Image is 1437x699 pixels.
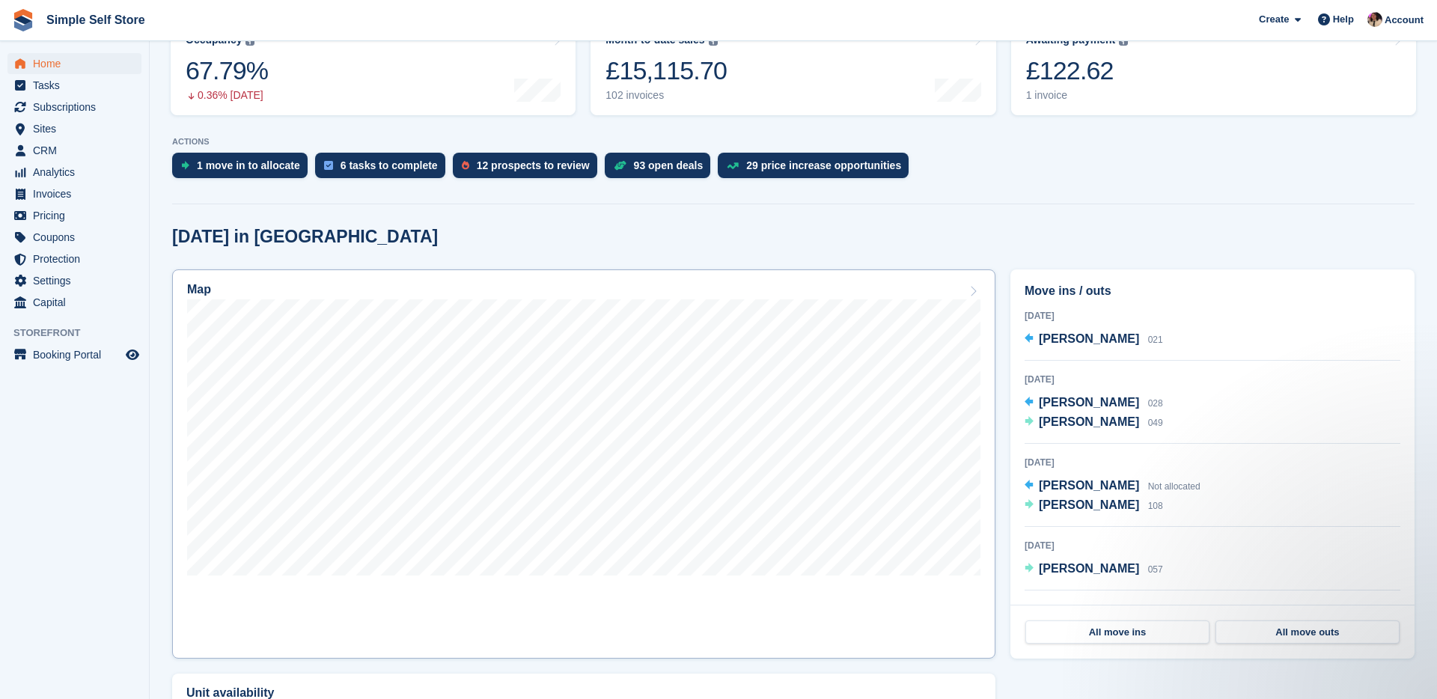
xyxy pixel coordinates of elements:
span: 049 [1148,418,1163,428]
a: 93 open deals [605,153,718,186]
span: Home [33,53,123,74]
a: menu [7,344,141,365]
div: [DATE] [1025,602,1400,616]
img: price_increase_opportunities-93ffe204e8149a01c8c9dc8f82e8f89637d9d84a8eef4429ea346261dce0b2c0.svg [727,162,739,169]
h2: Move ins / outs [1025,282,1400,300]
a: [PERSON_NAME] 021 [1025,330,1163,349]
span: Pricing [33,205,123,226]
span: Invoices [33,183,123,204]
span: Tasks [33,75,123,96]
div: 67.79% [186,55,268,86]
span: [PERSON_NAME] [1039,562,1139,575]
a: menu [7,162,141,183]
a: 29 price increase opportunities [718,153,916,186]
div: [DATE] [1025,309,1400,323]
a: Map [172,269,995,659]
a: 12 prospects to review [453,153,605,186]
span: Capital [33,292,123,313]
span: Account [1385,13,1424,28]
span: 021 [1148,335,1163,345]
span: [PERSON_NAME] [1039,479,1139,492]
a: All move outs [1215,620,1400,644]
span: Sites [33,118,123,139]
a: menu [7,53,141,74]
a: menu [7,75,141,96]
a: menu [7,183,141,204]
a: menu [7,292,141,313]
span: 057 [1148,564,1163,575]
span: Storefront [13,326,149,341]
span: 028 [1148,398,1163,409]
a: [PERSON_NAME] 057 [1025,560,1163,579]
a: Awaiting payment £122.62 1 invoice [1011,20,1416,115]
a: Simple Self Store [40,7,151,32]
div: 6 tasks to complete [341,159,438,171]
div: [DATE] [1025,456,1400,469]
img: prospect-51fa495bee0391a8d652442698ab0144808aea92771e9ea1ae160a38d050c398.svg [462,161,469,170]
span: CRM [33,140,123,161]
span: Help [1333,12,1354,27]
span: [PERSON_NAME] [1039,396,1139,409]
span: Protection [33,248,123,269]
span: Create [1259,12,1289,27]
div: £122.62 [1026,55,1129,86]
div: 1 move in to allocate [197,159,300,171]
img: task-75834270c22a3079a89374b754ae025e5fb1db73e45f91037f5363f120a921f8.svg [324,161,333,170]
a: 1 move in to allocate [172,153,315,186]
div: [DATE] [1025,539,1400,552]
a: menu [7,227,141,248]
img: deal-1b604bf984904fb50ccaf53a9ad4b4a5d6e5aea283cecdc64d6e3604feb123c2.svg [614,160,626,171]
a: [PERSON_NAME] 108 [1025,496,1163,516]
span: Settings [33,270,123,291]
div: 29 price increase opportunities [746,159,901,171]
a: [PERSON_NAME] 028 [1025,394,1163,413]
div: 0.36% [DATE] [186,89,268,102]
a: [PERSON_NAME] 049 [1025,413,1163,433]
span: Analytics [33,162,123,183]
a: menu [7,97,141,117]
div: £15,115.70 [605,55,727,86]
a: menu [7,205,141,226]
img: Scott McCutcheon [1367,12,1382,27]
h2: [DATE] in [GEOGRAPHIC_DATA] [172,227,438,247]
span: Not allocated [1148,481,1200,492]
div: 102 invoices [605,89,727,102]
img: icon-info-grey-7440780725fd019a000dd9b08b2336e03edf1995a4989e88bcd33f0948082b44.svg [709,37,718,46]
img: icon-info-grey-7440780725fd019a000dd9b08b2336e03edf1995a4989e88bcd33f0948082b44.svg [245,37,254,46]
h2: Map [187,283,211,296]
span: [PERSON_NAME] [1039,498,1139,511]
img: move_ins_to_allocate_icon-fdf77a2bb77ea45bf5b3d319d69a93e2d87916cf1d5bf7949dd705db3b84f3ca.svg [181,161,189,170]
img: stora-icon-8386f47178a22dfd0bd8f6a31ec36ba5ce8667c1dd55bd0f319d3a0aa187defe.svg [12,9,34,31]
a: [PERSON_NAME] Not allocated [1025,477,1200,496]
div: 12 prospects to review [477,159,590,171]
span: 108 [1148,501,1163,511]
img: icon-info-grey-7440780725fd019a000dd9b08b2336e03edf1995a4989e88bcd33f0948082b44.svg [1119,37,1128,46]
a: menu [7,248,141,269]
p: ACTIONS [172,137,1415,147]
a: menu [7,118,141,139]
a: All move ins [1025,620,1209,644]
a: Month-to-date sales £15,115.70 102 invoices [591,20,995,115]
a: Occupancy 67.79% 0.36% [DATE] [171,20,576,115]
span: Subscriptions [33,97,123,117]
span: Booking Portal [33,344,123,365]
a: Preview store [123,346,141,364]
div: [DATE] [1025,373,1400,386]
div: 93 open deals [634,159,704,171]
span: Coupons [33,227,123,248]
a: 6 tasks to complete [315,153,453,186]
a: menu [7,140,141,161]
a: menu [7,270,141,291]
span: [PERSON_NAME] [1039,415,1139,428]
div: 1 invoice [1026,89,1129,102]
span: [PERSON_NAME] [1039,332,1139,345]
